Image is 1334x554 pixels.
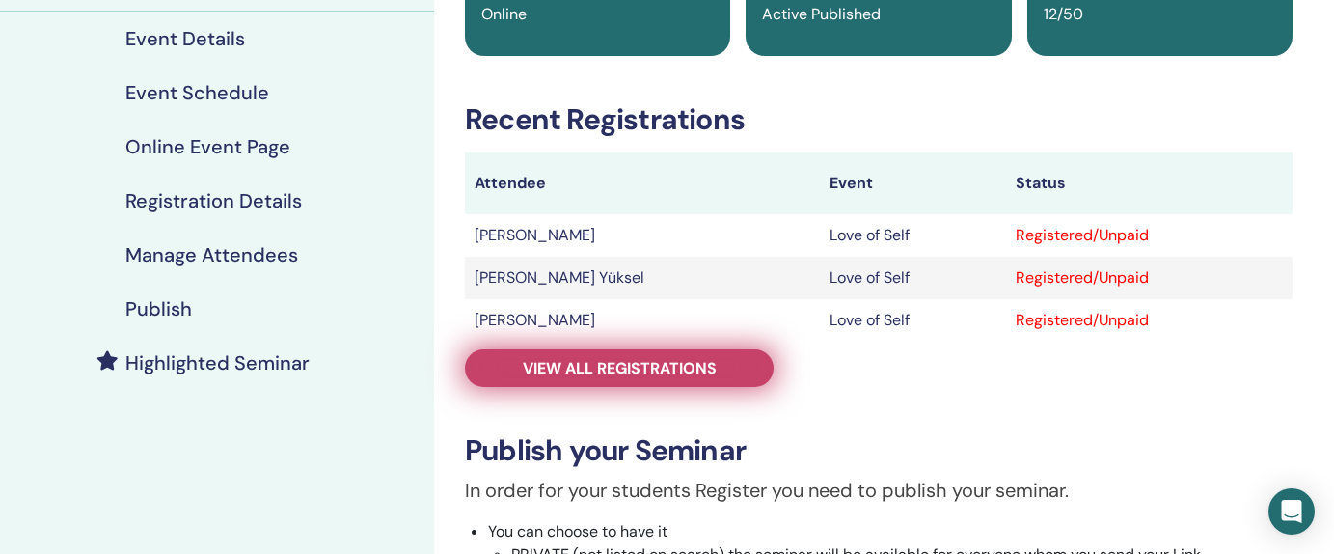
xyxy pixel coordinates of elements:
[1016,309,1283,332] div: Registered/Unpaid
[465,152,820,214] th: Attendee
[762,4,881,24] span: Active Published
[481,4,527,24] span: Online
[523,358,717,378] span: View all registrations
[820,257,1006,299] td: Love of Self
[125,351,310,374] h4: Highlighted Seminar
[820,152,1006,214] th: Event
[465,214,820,257] td: [PERSON_NAME]
[125,297,192,320] h4: Publish
[820,299,1006,342] td: Love of Self
[1268,488,1315,535] div: Open Intercom Messenger
[465,257,820,299] td: [PERSON_NAME] Yüksel
[465,349,774,387] a: View all registrations
[465,476,1293,505] p: In order for your students Register you need to publish your seminar.
[1016,224,1283,247] div: Registered/Unpaid
[465,433,1293,468] h3: Publish your Seminar
[465,299,820,342] td: [PERSON_NAME]
[125,189,302,212] h4: Registration Details
[125,135,290,158] h4: Online Event Page
[465,102,1293,137] h3: Recent Registrations
[1016,266,1283,290] div: Registered/Unpaid
[125,243,298,266] h4: Manage Attendees
[125,27,245,50] h4: Event Details
[1044,4,1083,24] span: 12/50
[125,81,269,104] h4: Event Schedule
[820,214,1006,257] td: Love of Self
[1006,152,1293,214] th: Status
